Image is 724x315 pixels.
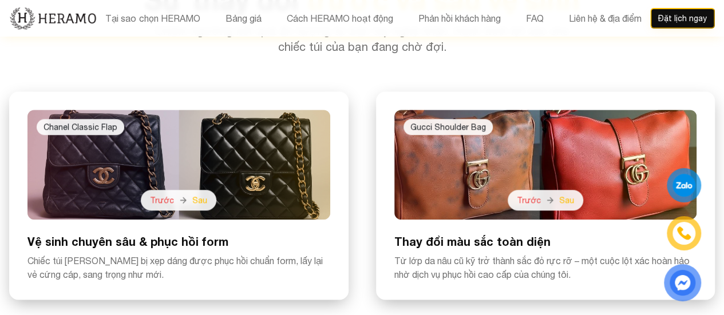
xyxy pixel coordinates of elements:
[221,11,264,26] button: Bảng giá
[517,194,541,206] span: Trước
[9,6,97,30] img: new-logo.3f60348b.png
[143,23,582,55] p: Chiêm ngưỡng kết quả ấn tượng từ bàn tay nghệ nhân. Hành trình lột xác cho chiếc túi của bạn đang...
[102,11,203,26] button: Tại sao chọn HERAMO
[414,11,504,26] button: Phản hồi khách hàng
[283,11,396,26] button: Cách HERAMO hoạt động
[27,233,330,249] h3: Vệ sinh chuyên sâu & phục hồi form
[565,11,644,26] button: Liên hệ & địa điểm
[192,194,207,206] span: Sau
[559,194,574,206] span: Sau
[27,254,330,281] p: Chiếc túi [PERSON_NAME] bị xẹp dáng được phục hồi chuẩn form, lấy lại vẻ cứng cáp, sang trọng như...
[394,254,697,281] p: Từ lớp da nâu cũ kỹ trở thành sắc đỏ rực rỡ – một cuộc lột xác hoàn hảo nhờ dịch vụ phục hồi cao ...
[394,233,697,249] h3: Thay đổi màu sắc toàn diện
[403,119,493,135] div: Gucci Shoulder Bag
[650,8,715,29] button: Đặt lịch ngay
[522,11,547,26] button: FAQ
[668,218,699,249] a: phone-icon
[676,226,691,241] img: phone-icon
[150,194,174,206] span: Trước
[37,119,124,135] div: Chanel Classic Flap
